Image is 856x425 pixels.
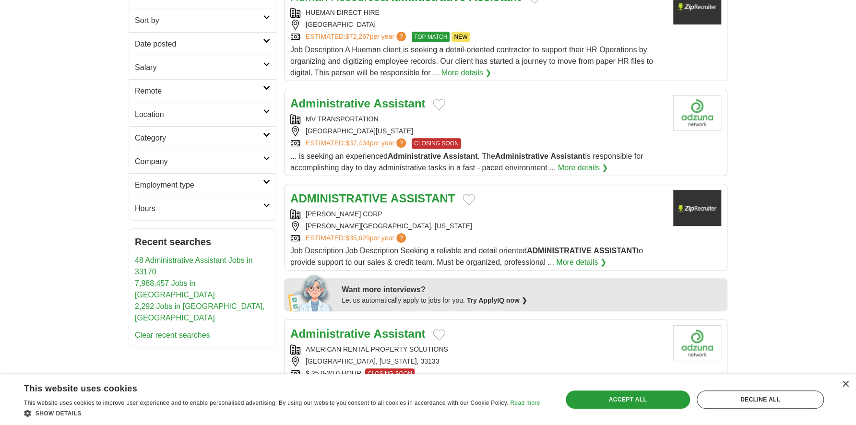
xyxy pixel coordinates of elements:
[288,273,334,311] img: apply-iq-scientist.png
[135,203,263,214] h2: Hours
[290,20,666,30] div: [GEOGRAPHIC_DATA]
[135,179,263,191] h2: Employment type
[36,410,82,417] span: Show details
[433,329,445,341] button: Add to favorite jobs
[129,79,276,103] a: Remote
[396,233,406,243] span: ?
[365,368,415,379] span: CLOSING SOON
[290,356,666,366] div: [GEOGRAPHIC_DATA], [US_STATE], 33133
[558,162,608,174] a: More details ❯
[129,126,276,150] a: Category
[306,233,408,243] a: ESTIMATED:$35,625per year?
[135,302,265,322] a: 2,292 Jobs in [GEOGRAPHIC_DATA], [GEOGRAPHIC_DATA]
[24,408,540,418] div: Show details
[135,256,252,276] a: 48 Administrative Assistant Jobs in 33170
[495,152,548,160] strong: Administrative
[135,62,263,73] h2: Salary
[550,152,585,160] strong: Assistant
[129,150,276,173] a: Company
[290,344,666,354] div: AMERICAN RENTAL PROPERTY SOLUTIONS
[566,390,690,409] div: Accept all
[345,234,370,242] span: $35,625
[290,97,370,110] strong: Administrative
[306,32,408,42] a: ESTIMATED:$72,267per year?
[342,295,722,306] div: Let us automatically apply to jobs for you.
[129,32,276,56] a: Date posted
[391,192,455,205] strong: ASSISTANT
[673,95,721,131] img: Company logo
[467,296,527,304] a: Try ApplyIQ now ❯
[290,8,666,18] div: HUEMAN DIRECT HIRE
[290,327,370,340] strong: Administrative
[129,56,276,79] a: Salary
[135,235,270,249] h2: Recent searches
[135,331,210,339] a: Clear recent searches
[290,97,425,110] a: Administrative Assistant
[129,173,276,197] a: Employment type
[135,109,263,120] h2: Location
[129,103,276,126] a: Location
[412,32,450,42] span: TOP MATCH
[452,32,470,42] span: NEW
[842,381,849,388] div: Close
[441,67,492,79] a: More details ❯
[673,325,721,361] img: Company logo
[433,99,445,110] button: Add to favorite jobs
[135,15,263,26] h2: Sort by
[24,380,516,394] div: This website uses cookies
[510,400,540,406] a: Read more, opens a new window
[412,138,461,149] span: CLOSING SOON
[290,192,387,205] strong: ADMINISTRATIVE
[388,152,441,160] strong: Administrative
[290,46,653,77] span: Job Description A Hueman client is seeking a detail-oriented contractor to support their HR Opera...
[290,152,643,172] span: ... is seeking an experienced . The is responsible for accomplishing day to day administrative ta...
[345,33,370,40] span: $72,267
[345,139,370,147] span: $37,434
[342,284,722,295] div: Want more interviews?
[673,190,721,226] img: Company logo
[443,152,477,160] strong: Assistant
[290,209,666,219] div: [PERSON_NAME] CORP
[135,38,263,50] h2: Date posted
[135,156,263,167] h2: Company
[290,126,666,136] div: [GEOGRAPHIC_DATA][US_STATE]
[306,138,408,149] a: ESTIMATED:$37,434per year?
[697,390,824,409] div: Decline all
[396,138,406,148] span: ?
[129,9,276,32] a: Sort by
[290,192,455,205] a: ADMINISTRATIVE ASSISTANT
[290,221,666,231] div: [PERSON_NAME][GEOGRAPHIC_DATA], [US_STATE]
[24,400,509,406] span: This website uses cookies to improve user experience and to enable personalised advertising. By u...
[135,279,215,299] a: 7,988,457 Jobs in [GEOGRAPHIC_DATA]
[373,327,425,340] strong: Assistant
[290,368,666,379] div: $ 25.0-20.0 HOUR
[373,97,425,110] strong: Assistant
[396,32,406,41] span: ?
[135,85,263,97] h2: Remote
[556,257,606,268] a: More details ❯
[135,132,263,144] h2: Category
[290,327,425,340] a: Administrative Assistant
[290,247,643,266] span: Job Description Job Description Seeking a reliable and detail oriented to provide support to our ...
[290,114,666,124] div: MV TRANSPORTATION
[527,247,592,255] strong: ADMINISTRATIVE
[594,247,636,255] strong: ASSISTANT
[463,194,475,205] button: Add to favorite jobs
[129,197,276,220] a: Hours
